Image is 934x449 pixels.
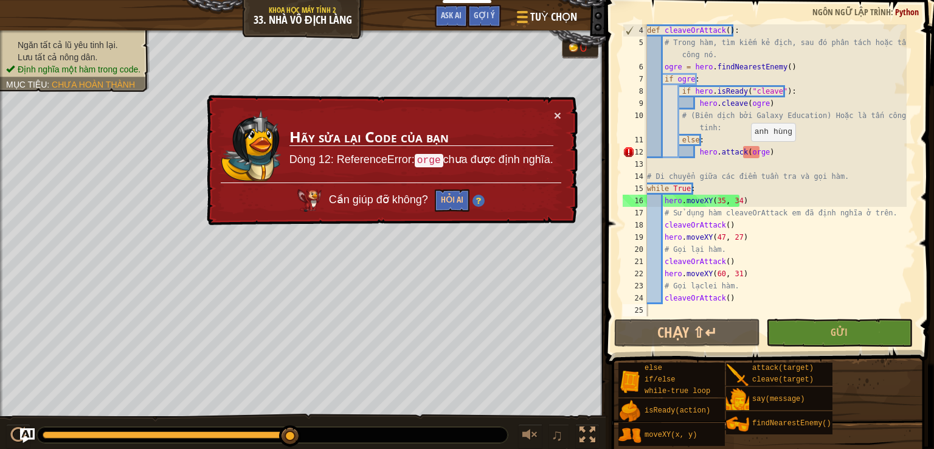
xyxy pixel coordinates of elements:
span: : [891,6,895,18]
div: 10 [623,110,647,134]
li: Ngăn tất cả lũ yêu tinh lại. [6,39,140,51]
img: portrait.png [618,370,642,393]
span: else [645,364,662,372]
div: 23 [623,280,647,292]
span: : [47,80,52,89]
button: Ask AI [435,5,468,27]
button: Chạy ⇧↵ [614,319,760,347]
div: 5 [623,37,647,61]
button: ♫ [548,424,569,449]
button: Gửi [766,319,912,347]
span: say(message) [752,395,804,403]
div: 22 [623,268,647,280]
span: attack(target) [752,364,814,372]
span: Ngăn tất cả lũ yêu tinh lại. [18,40,118,50]
img: portrait.png [618,400,642,423]
code: anh hùng [755,127,792,136]
span: ♫ [551,426,563,444]
img: portrait.png [726,388,749,411]
img: portrait.png [726,412,749,436]
div: 15 [623,183,647,195]
div: 24 [623,292,647,304]
span: Lưu tất cả nông dân. [18,52,97,62]
button: Tuỳ chọn [507,5,584,33]
img: portrait.png [726,364,749,387]
span: Python [895,6,919,18]
div: 16 [623,195,647,207]
p: Dòng 12: ReferenceError: chưa được định nghĩa. [289,152,553,168]
code: orge [415,154,443,167]
span: Gợi ý [474,9,495,21]
div: 12 [623,146,647,158]
div: 7 [623,73,647,85]
div: 13 [623,158,647,170]
h3: Hãy sửa lại Code của bạn [289,129,553,146]
span: Ngôn ngữ lập trình [812,6,891,18]
span: isReady(action) [645,406,710,415]
li: Định nghĩa một hàm trong code. [6,63,140,75]
button: × [554,109,561,122]
button: Hỏi AI [435,189,469,212]
span: findNearestEnemy() [752,419,831,428]
div: 9 [623,97,647,110]
div: 0 [580,41,592,55]
span: Cần giúp đỡ không? [329,193,431,206]
span: Định nghĩa một hàm trong code. [18,64,140,74]
span: Chưa hoàn thành [52,80,135,89]
span: moveXY(x, y) [645,431,697,439]
li: Lưu tất cả nông dân. [6,51,140,63]
button: Bật tắt chế độ toàn màn hình [575,424,600,449]
div: 4 [623,24,647,37]
button: Tùy chỉnh âm lượng [518,424,542,449]
div: 18 [623,219,647,231]
img: portrait.png [618,424,642,447]
span: cleave(target) [752,375,814,384]
img: AI [297,189,322,211]
span: while-true loop [645,387,710,395]
div: 14 [623,170,647,183]
span: if/else [645,375,675,384]
div: 21 [623,256,647,268]
div: 20 [623,243,647,256]
button: Ask AI [20,428,35,443]
span: Mục tiêu [6,80,47,89]
div: 8 [623,85,647,97]
button: Ctrl + P: Play [6,424,30,449]
div: Team 'humans' has 0 gold. [562,38,598,58]
span: Ask AI [441,9,462,21]
div: 19 [623,231,647,243]
span: Gửi [831,325,848,339]
div: 25 [623,304,647,316]
div: 17 [623,207,647,219]
div: 6 [623,61,647,73]
img: Hint [472,195,485,207]
div: 11 [623,134,647,146]
img: duck_usara.png [221,110,282,183]
span: Tuỳ chọn [530,9,577,25]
